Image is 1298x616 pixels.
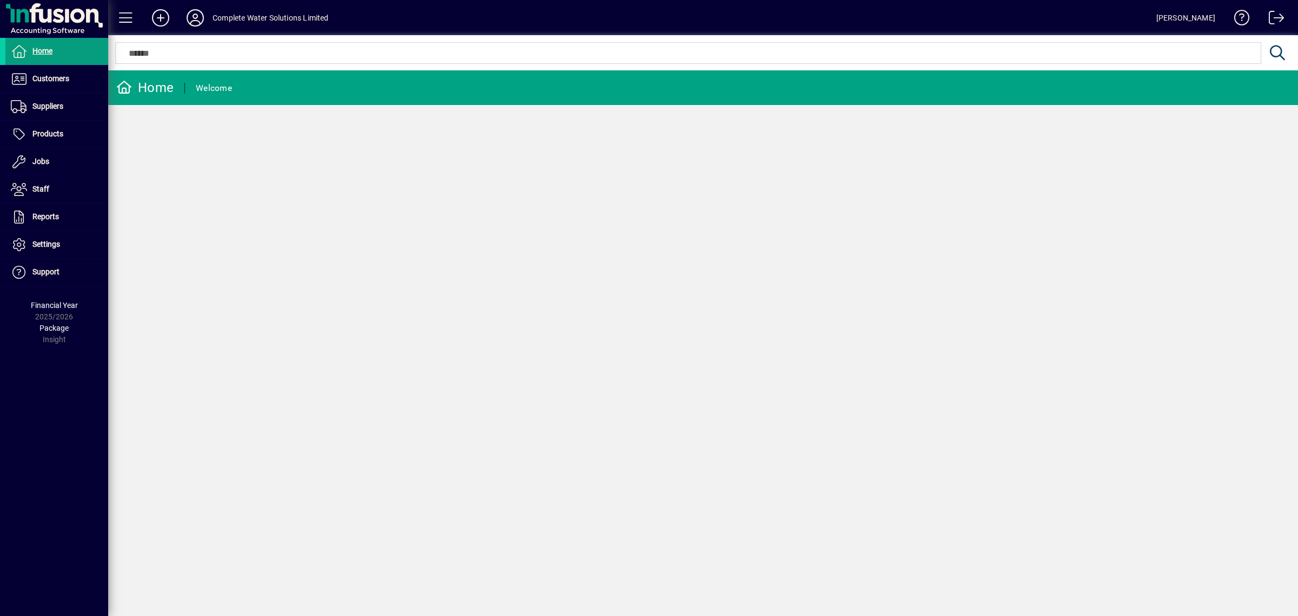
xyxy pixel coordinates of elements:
[1156,9,1215,27] div: [PERSON_NAME]
[32,267,59,276] span: Support
[213,9,329,27] div: Complete Water Solutions Limited
[5,148,108,175] a: Jobs
[196,80,232,97] div: Welcome
[32,47,52,55] span: Home
[31,301,78,310] span: Financial Year
[32,157,49,166] span: Jobs
[32,240,60,248] span: Settings
[32,129,63,138] span: Products
[5,204,108,231] a: Reports
[116,79,174,96] div: Home
[32,212,59,221] span: Reports
[178,8,213,28] button: Profile
[1261,2,1284,37] a: Logout
[5,231,108,258] a: Settings
[32,102,63,110] span: Suppliers
[5,121,108,148] a: Products
[5,93,108,120] a: Suppliers
[32,74,69,83] span: Customers
[5,176,108,203] a: Staff
[39,324,69,332] span: Package
[143,8,178,28] button: Add
[5,259,108,286] a: Support
[32,185,49,193] span: Staff
[5,65,108,93] a: Customers
[1226,2,1250,37] a: Knowledge Base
